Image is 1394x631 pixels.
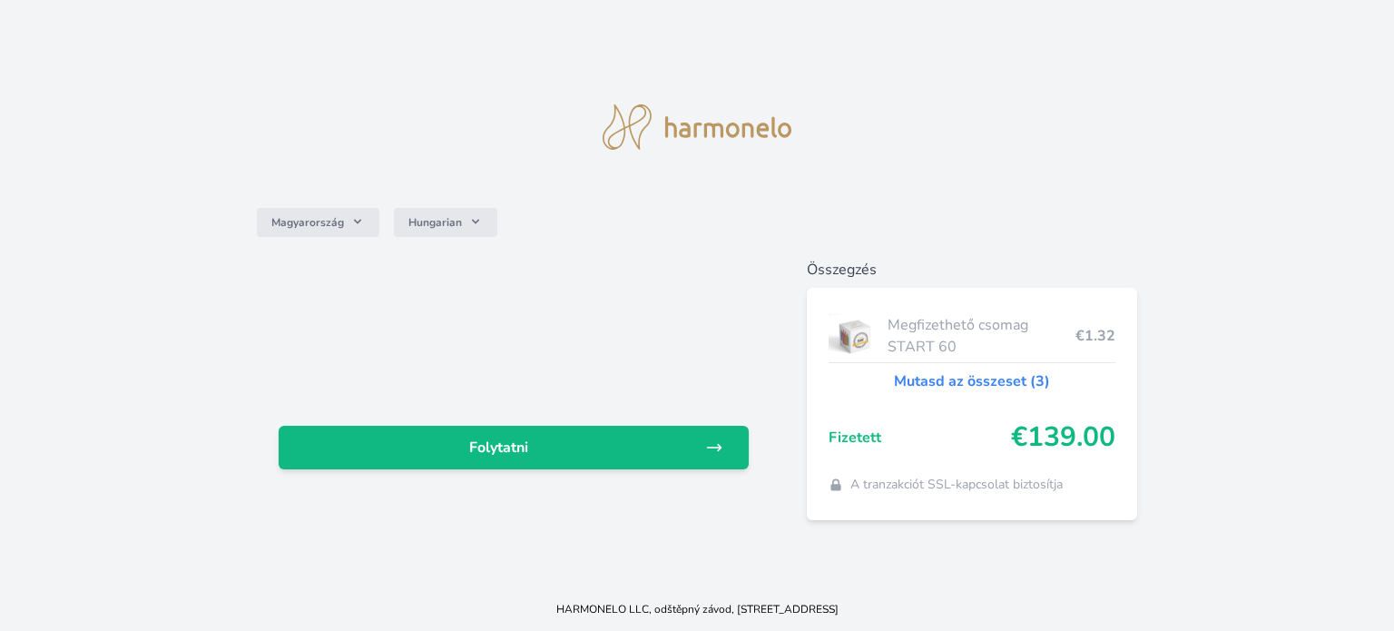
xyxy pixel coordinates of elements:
button: Magyarország [257,208,379,237]
h6: Összegzés [807,259,1137,281]
span: Fizetett [829,427,1011,449]
img: start.jpg [829,313,880,359]
span: Magyarország [271,215,344,230]
span: Megfizethető csomag START 60 [888,314,1075,358]
span: A tranzakciót SSL-kapcsolat biztosítja [850,476,1063,494]
span: Folytatni [293,437,705,458]
a: Folytatni [279,426,749,469]
a: Mutasd az összeset (3) [894,370,1050,392]
img: logo.svg [603,104,791,150]
span: €1.32 [1075,325,1115,347]
span: €139.00 [1011,421,1115,454]
button: Hungarian [394,208,497,237]
span: Hungarian [408,215,462,230]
